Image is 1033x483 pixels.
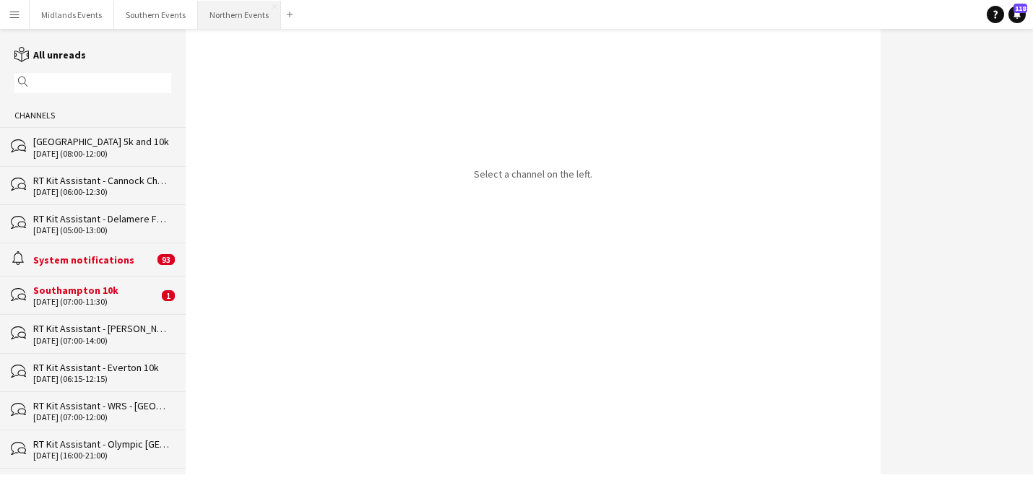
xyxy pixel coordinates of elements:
div: Southampton 10k [33,284,158,297]
div: RT Kit Assistant - Everton 10k [33,361,171,374]
div: [DATE] (07:00-14:00) [33,336,171,346]
div: RT Kit Assistant - [PERSON_NAME] [33,322,171,335]
div: RT Kit Assistant - WRS - [GEOGRAPHIC_DATA] (Women Only) [33,399,171,412]
div: RT Kit Assistant - Olympic [GEOGRAPHIC_DATA] [33,438,171,451]
button: Midlands Events [30,1,114,29]
div: [DATE] (06:15-12:15) [33,374,171,384]
a: All unreads [14,48,86,61]
span: 93 [157,254,175,265]
div: [DATE] (16:00-21:00) [33,451,171,461]
span: 118 [1013,4,1027,13]
a: 118 [1008,6,1026,23]
div: [DATE] (07:00-12:00) [33,412,171,422]
div: [GEOGRAPHIC_DATA] 5k and 10k [33,135,171,148]
div: [DATE] (06:00-12:30) [33,187,171,197]
span: 1 [162,290,175,301]
p: Select a channel on the left. [474,167,592,180]
div: System notifications [33,253,154,266]
button: Southern Events [114,1,198,29]
div: RT Kit Assistant - Delamere Forest 21k and 42k [33,212,171,225]
div: [DATE] (08:00-12:00) [33,149,171,159]
div: [DATE] (07:00-11:30) [33,297,158,307]
div: RT Kit Assistant - Cannock Chase Running Festival [33,174,171,187]
button: Northern Events [198,1,281,29]
div: [DATE] (05:00-13:00) [33,225,171,235]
